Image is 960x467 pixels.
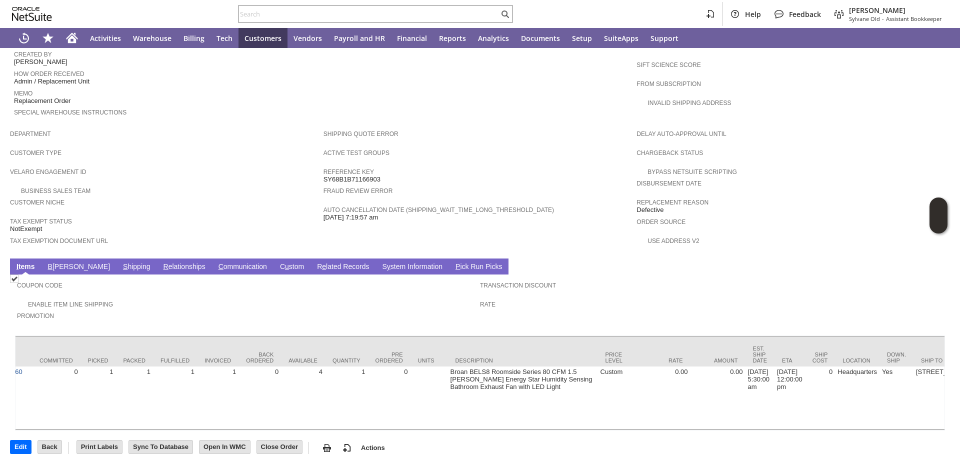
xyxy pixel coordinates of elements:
[636,80,701,87] a: From Subscription
[14,90,32,97] a: Memo
[805,366,835,429] td: 0
[323,130,398,137] a: Shipping Quote Error
[882,15,884,22] span: -
[238,8,499,20] input: Search
[323,168,374,175] a: Reference Key
[216,262,269,272] a: Communication
[323,206,554,213] a: Auto Cancellation Date (shipping_wait_time_long_threshold_date)
[129,440,192,453] input: Sync To Database
[14,51,52,58] a: Created By
[323,187,393,194] a: Fraud Review Error
[197,366,238,429] td: 1
[690,366,745,429] td: 0.00
[375,351,403,363] div: Pre Ordered
[842,357,872,363] div: Location
[566,28,598,48] a: Setup
[745,366,775,429] td: [DATE] 5:30:00 am
[647,168,736,175] a: Bypass NetSuite Scripting
[77,440,122,453] input: Print Labels
[10,218,72,225] a: Tax Exempt Status
[218,262,223,270] span: C
[39,357,73,363] div: Committed
[647,99,731,106] a: Invalid Shipping Address
[368,366,410,429] td: 0
[439,33,466,43] span: Reports
[36,28,60,48] div: Shortcuts
[782,357,797,363] div: ETA
[886,15,942,22] span: Assistant Bookkeeper
[598,28,644,48] a: SuiteApps
[10,149,61,156] a: Customer Type
[357,444,389,451] a: Actions
[18,32,30,44] svg: Recent Records
[647,237,699,244] a: Use Address V2
[177,28,210,48] a: Billing
[387,262,390,270] span: y
[879,366,913,429] td: Yes
[127,28,177,48] a: Warehouse
[636,130,726,137] a: Delay Auto-Approval Until
[932,260,944,272] a: Unrolled view on
[161,262,208,272] a: Relationships
[10,130,51,137] a: Department
[10,199,64,206] a: Customer Niche
[199,440,250,453] input: Open In WMC
[472,28,515,48] a: Analytics
[287,28,328,48] a: Vendors
[238,366,281,429] td: 0
[499,8,511,20] svg: Search
[835,366,879,429] td: Headquarters
[285,262,289,270] span: u
[849,5,942,15] span: [PERSON_NAME]
[14,97,70,105] span: Replacement Order
[323,213,378,221] span: [DATE] 7:19:57 am
[521,33,560,43] span: Documents
[322,262,326,270] span: e
[455,357,590,363] div: Description
[478,33,509,43] span: Analytics
[323,175,380,183] span: SY68B1B71166903
[38,440,61,453] input: Back
[572,33,592,43] span: Setup
[341,442,353,454] img: add-record.svg
[397,33,427,43] span: Financial
[21,187,90,194] a: Business Sales Team
[321,442,333,454] img: print.svg
[334,33,385,43] span: Payroll and HR
[10,225,42,233] span: NotExempt
[455,262,460,270] span: P
[598,366,635,429] td: Custom
[636,61,700,68] a: Sift Science Score
[14,58,67,66] span: [PERSON_NAME]
[116,366,153,429] td: 1
[90,33,121,43] span: Activities
[10,237,108,244] a: Tax Exemption Document URL
[238,28,287,48] a: Customers
[210,28,238,48] a: Tech
[133,33,171,43] span: Warehouse
[204,357,231,363] div: Invoiced
[604,33,638,43] span: SuiteApps
[14,70,84,77] a: How Order Received
[323,149,389,156] a: Active Test Groups
[12,28,36,48] a: Recent Records
[153,366,197,429] td: 1
[14,109,126,116] a: Special Warehouse Instructions
[288,357,317,363] div: Available
[244,33,281,43] span: Customers
[391,28,433,48] a: Financial
[123,262,127,270] span: S
[325,366,368,429] td: 1
[48,262,52,270] span: B
[60,28,84,48] a: Home
[17,312,54,319] a: Promotion
[698,357,738,363] div: Amount
[480,282,556,289] a: Transaction Discount
[774,366,805,429] td: [DATE] 12:00:00 pm
[636,149,703,156] a: Chargeback Status
[84,28,127,48] a: Activities
[753,345,767,363] div: Est. Ship Date
[66,32,78,44] svg: Home
[246,351,273,363] div: Back Ordered
[14,77,89,85] span: Admin / Replacement Unit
